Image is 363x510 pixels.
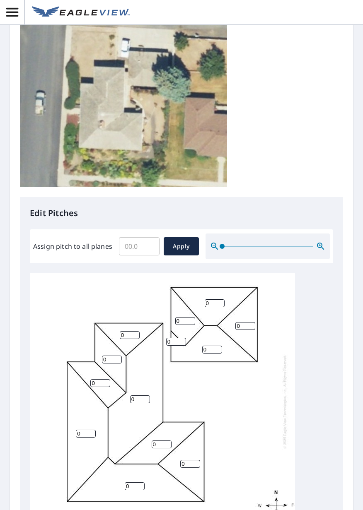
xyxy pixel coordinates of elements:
[164,237,199,255] button: Apply
[170,241,192,252] span: Apply
[33,241,112,251] label: Assign pitch to all planes
[119,235,160,258] input: 00.0
[32,6,130,19] img: EV Logo
[20,22,227,187] img: Top image
[30,207,333,219] p: Edit Pitches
